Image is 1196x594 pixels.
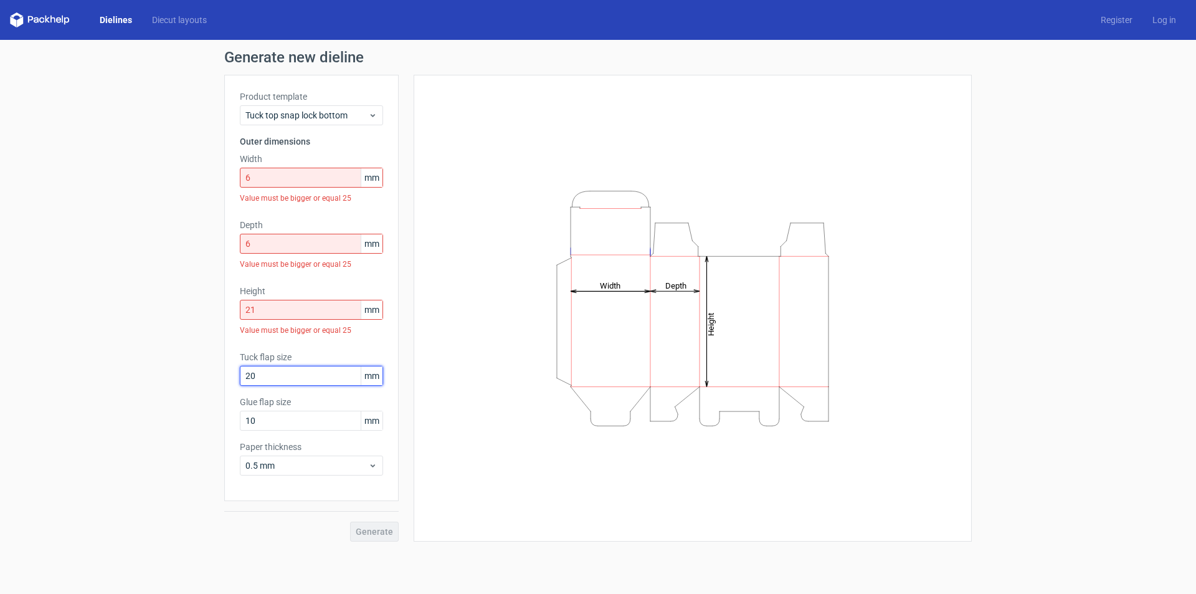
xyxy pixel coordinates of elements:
[240,396,383,408] label: Glue flap size
[600,280,620,290] tspan: Width
[361,234,382,253] span: mm
[240,351,383,363] label: Tuck flap size
[245,109,368,122] span: Tuck top snap lock bottom
[1091,14,1142,26] a: Register
[665,280,686,290] tspan: Depth
[240,254,383,275] div: Value must be bigger or equal 25
[224,50,972,65] h1: Generate new dieline
[706,312,716,335] tspan: Height
[240,441,383,453] label: Paper thickness
[90,14,142,26] a: Dielines
[240,188,383,209] div: Value must be bigger or equal 25
[240,285,383,297] label: Height
[361,168,382,187] span: mm
[240,90,383,103] label: Product template
[361,366,382,385] span: mm
[1142,14,1186,26] a: Log in
[240,135,383,148] h3: Outer dimensions
[245,459,368,472] span: 0.5 mm
[142,14,217,26] a: Diecut layouts
[240,219,383,231] label: Depth
[361,300,382,319] span: mm
[361,411,382,430] span: mm
[240,320,383,341] div: Value must be bigger or equal 25
[240,153,383,165] label: Width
